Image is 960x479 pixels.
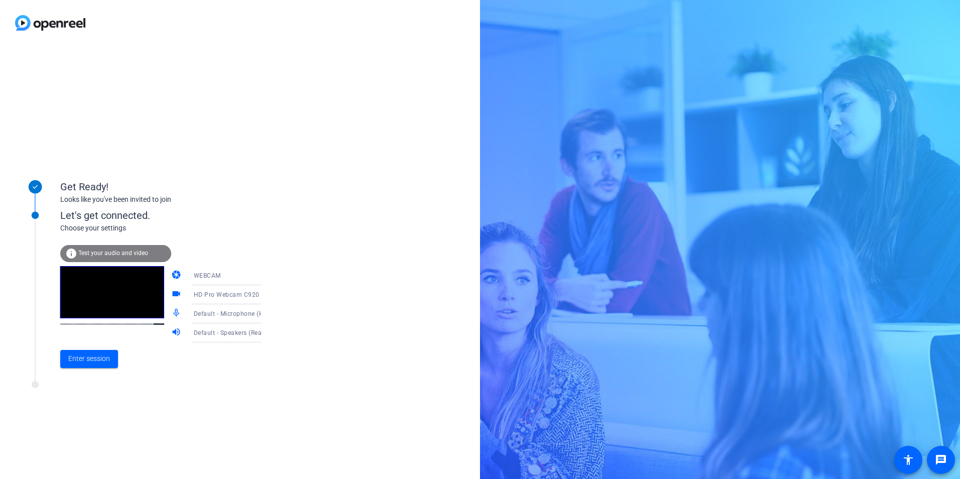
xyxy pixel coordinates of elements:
mat-icon: videocam [171,289,183,301]
mat-icon: volume_up [171,327,183,339]
span: Default - Microphone (HD Pro Webcam C920) (046d:08e5) [194,309,365,317]
mat-icon: message [935,454,947,466]
mat-icon: camera [171,270,183,282]
mat-icon: accessibility [902,454,914,466]
div: Let's get connected. [60,208,282,223]
span: Enter session [68,353,110,364]
span: Test your audio and video [78,250,148,257]
span: WEBCAM [194,272,221,279]
div: Looks like you've been invited to join [60,194,261,205]
div: Choose your settings [60,223,282,233]
span: HD Pro Webcam C920 (046d:08e5) [194,290,297,298]
mat-icon: mic_none [171,308,183,320]
button: Enter session [60,350,118,368]
span: Default - Speakers (Realtek(R) Audio) [194,328,302,336]
div: Get Ready! [60,179,261,194]
mat-icon: info [65,248,77,260]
